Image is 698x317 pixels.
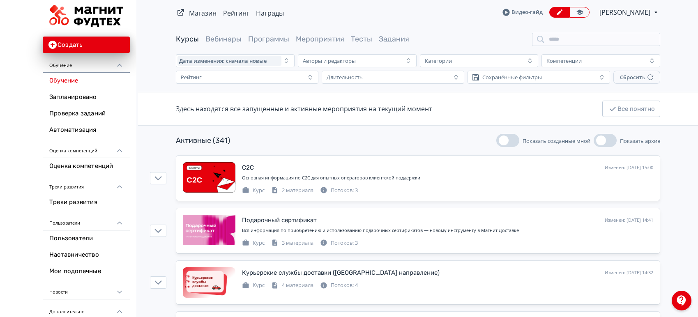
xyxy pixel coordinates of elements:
[43,175,130,194] div: Треки развития
[523,137,590,145] span: Показать созданные мной
[43,158,130,175] a: Оценка компетенций
[43,138,130,158] div: Оценка компетенций
[605,217,653,224] div: Изменен: [DATE] 14:41
[599,7,652,17] span: Анна Ивачева
[320,186,358,195] div: Потоков: 3
[43,53,130,73] div: Обучение
[43,37,130,53] button: Создать
[602,101,660,117] button: Все понятно
[242,281,265,289] div: Курс
[176,71,318,84] button: Рейтинг
[242,163,254,172] div: C2C
[242,186,265,195] div: Курс
[242,268,440,278] div: Курьерские службы доставки (Клиентское направление)
[420,54,539,67] button: Категории
[176,54,295,67] button: Дата изменения: сначала новые
[271,281,313,289] div: 4 материала
[271,239,313,247] div: 3 материала
[205,34,242,44] a: Вебинары
[320,281,358,289] div: Потоков: 4
[605,164,653,171] div: Изменен: [DATE] 15:00
[242,175,653,181] div: Основная информация по C2C для опытных операторов клиентской поддержки
[351,34,372,44] a: Тесты
[303,57,356,64] div: Авторы и редакторы
[43,263,130,280] a: Мои подопечные
[176,34,199,44] a: Курсы
[242,216,317,225] div: Подарочный сертификат
[181,74,202,80] div: Рейтинг
[176,104,432,114] div: Здесь находятся все запущенные и активные мероприятия на текущий момент
[43,194,130,211] a: Треки развития
[296,34,344,44] a: Мероприятия
[605,269,653,276] div: Изменен: [DATE] 14:32
[43,247,130,263] a: Наставничество
[248,34,289,44] a: Программы
[49,5,123,27] img: https://files.teachbase.ru/system/slaveaccount/52152/logo/medium-aa5ec3a18473e9a8d3a167ef8955dcbc...
[256,9,284,18] a: Награды
[322,71,464,84] button: Длительность
[43,73,130,89] a: Обучение
[569,7,590,18] a: Переключиться в режим ученика
[242,239,265,247] div: Курс
[176,135,230,146] div: Активные (341)
[327,74,363,80] div: Длительность
[271,186,313,195] div: 2 материала
[379,34,409,44] a: Задания
[43,280,130,299] div: Новости
[189,9,217,18] a: Магазин
[43,122,130,138] a: Автоматизация
[43,106,130,122] a: Проверка заданий
[223,9,249,18] a: Рейтинг
[320,239,358,247] div: Потоков: 3
[43,89,130,106] a: Запланировано
[613,71,660,84] button: Сбросить
[502,8,543,16] a: Видео-гайд
[43,230,130,247] a: Пользователи
[620,137,660,145] span: Показать архив
[298,54,417,67] button: Авторы и редакторы
[242,227,653,234] div: Вся информация по приобретению и использованию подарочных сертификатов — новому инструменту в Маг...
[482,74,542,80] div: Сохранённые фильтры
[468,71,610,84] button: Сохранённые фильтры
[541,54,660,67] button: Компетенции
[43,211,130,230] div: Пользователи
[179,57,267,64] span: Дата изменения: сначала новые
[425,57,452,64] div: Категории
[546,57,582,64] div: Компетенции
